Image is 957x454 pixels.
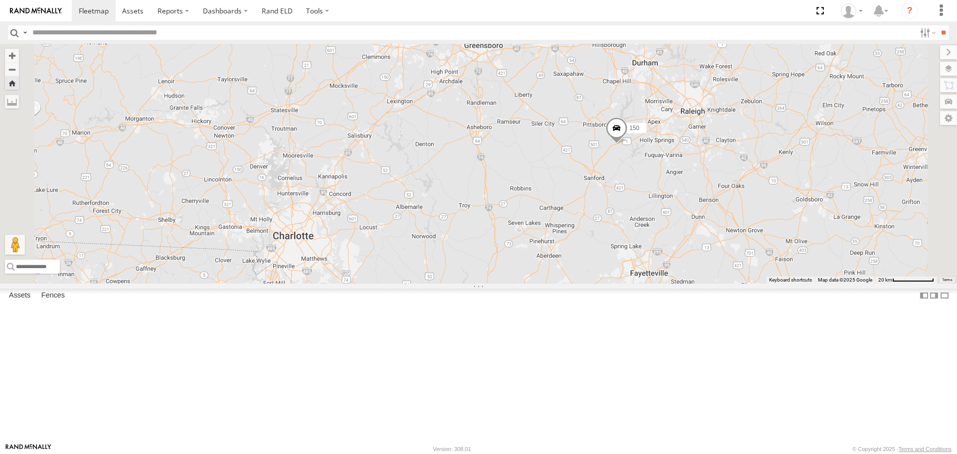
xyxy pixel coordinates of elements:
[878,277,892,283] span: 20 km
[902,3,918,19] i: ?
[5,62,19,76] button: Zoom out
[433,446,471,452] div: Version: 308.01
[940,111,957,125] label: Map Settings
[899,446,952,452] a: Terms and Conditions
[837,3,866,18] div: Matthew Trout
[5,95,19,109] label: Measure
[630,125,639,132] span: 150
[818,277,872,283] span: Map data ©2025 Google
[919,289,929,303] label: Dock Summary Table to the Left
[36,289,70,303] label: Fences
[769,277,812,284] button: Keyboard shortcuts
[942,278,953,282] a: Terms (opens in new tab)
[940,289,950,303] label: Hide Summary Table
[10,7,62,14] img: rand-logo.svg
[5,235,25,255] button: Drag Pegman onto the map to open Street View
[852,446,952,452] div: © Copyright 2025 -
[4,289,35,303] label: Assets
[5,444,51,454] a: Visit our Website
[916,25,938,40] label: Search Filter Options
[929,289,939,303] label: Dock Summary Table to the Right
[5,49,19,62] button: Zoom in
[875,277,937,284] button: Map Scale: 20 km per 80 pixels
[21,25,29,40] label: Search Query
[5,76,19,90] button: Zoom Home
